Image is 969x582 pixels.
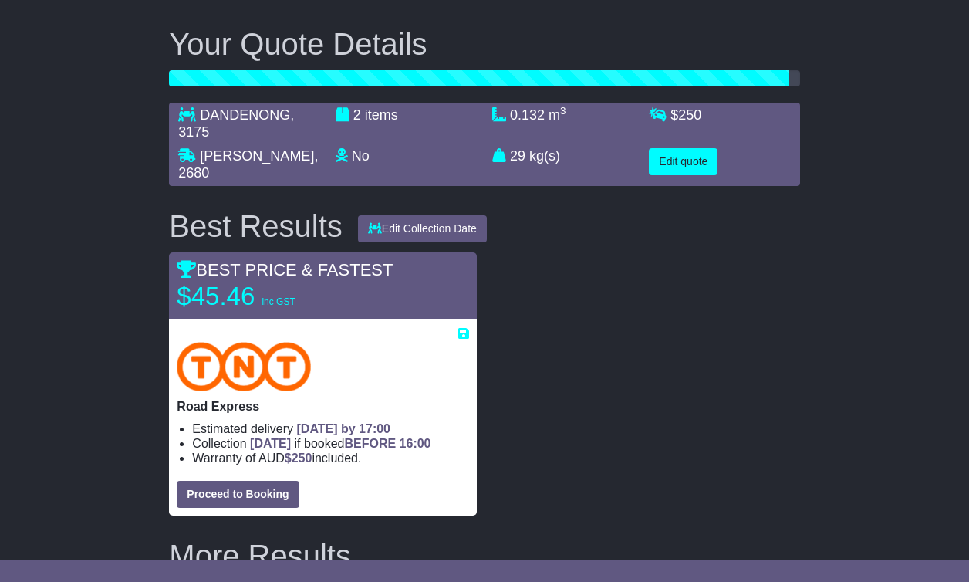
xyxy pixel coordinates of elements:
[177,481,299,508] button: Proceed to Booking
[161,209,350,243] div: Best Results
[169,27,799,61] h2: Your Quote Details
[297,422,391,435] span: [DATE] by 17:00
[292,452,312,465] span: 250
[285,452,312,465] span: $
[177,399,469,414] p: Road Express
[192,451,469,465] li: Warranty of AUD included.
[670,107,701,123] span: $
[169,539,799,573] h2: More Results
[177,260,393,279] span: BEST PRICE & FASTEST
[250,437,430,450] span: if booked
[400,437,431,450] span: 16:00
[177,342,311,391] img: TNT Domestic: Road Express
[560,105,566,117] sup: 3
[262,296,295,307] span: inc GST
[365,107,398,123] span: items
[358,215,487,242] button: Edit Collection Date
[200,107,290,123] span: DANDENONG
[353,107,361,123] span: 2
[510,107,545,123] span: 0.132
[192,436,469,451] li: Collection
[200,148,314,164] span: [PERSON_NAME]
[678,107,701,123] span: 250
[344,437,396,450] span: BEFORE
[510,148,525,164] span: 29
[352,148,370,164] span: No
[178,107,294,140] span: , 3175
[649,148,717,175] button: Edit quote
[529,148,560,164] span: kg(s)
[178,148,318,181] span: , 2680
[549,107,566,123] span: m
[177,281,370,312] p: $45.46
[192,421,469,436] li: Estimated delivery
[250,437,291,450] span: [DATE]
